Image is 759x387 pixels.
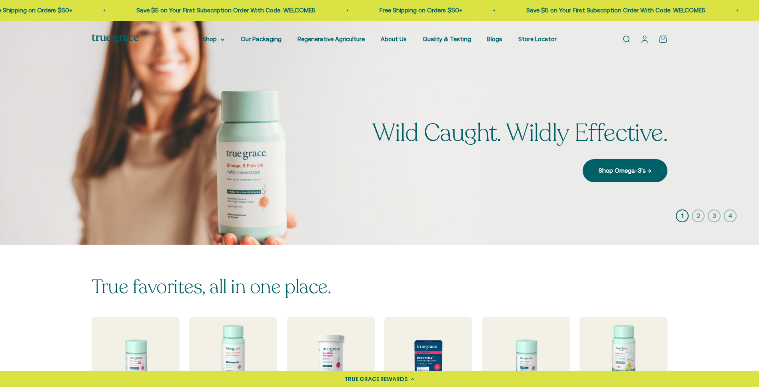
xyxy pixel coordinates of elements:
button: 4 [724,209,737,222]
a: Regenerative Agriculture [298,36,365,42]
a: About Us [381,36,407,42]
a: Store Locator [518,36,557,42]
a: Blogs [487,36,502,42]
summary: Shop [202,34,225,44]
a: Free Shipping on Orders $50+ [221,7,304,14]
a: Shop Omega-3's → [583,159,667,182]
a: Our Packaging [241,36,282,42]
div: TRUE GRACE REWARDS [344,375,408,383]
a: Quality & Testing [423,36,471,42]
p: Save $5 on Your First Subscription Order With Code: WELCOME5 [368,6,547,15]
button: 3 [708,209,721,222]
split-lines: True favorites, all in one place. [92,274,331,300]
split-lines: Wild Caught. Wildly Effective. [372,117,667,150]
button: 2 [692,209,705,222]
button: 1 [676,209,689,222]
a: Free Shipping on Orders $50+ [611,7,693,14]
